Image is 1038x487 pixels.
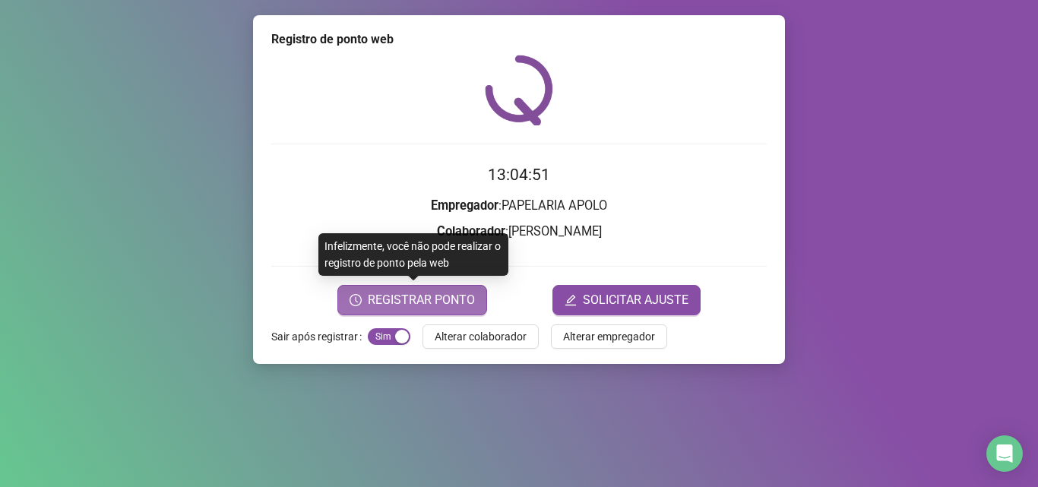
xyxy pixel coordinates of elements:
[368,291,475,309] span: REGISTRAR PONTO
[488,166,550,184] time: 13:04:51
[552,285,701,315] button: editSOLICITAR AJUSTE
[551,324,667,349] button: Alterar empregador
[563,328,655,345] span: Alterar empregador
[318,233,508,276] div: Infelizmente, você não pode realizar o registro de ponto pela web
[435,328,527,345] span: Alterar colaborador
[271,222,767,242] h3: : [PERSON_NAME]
[485,55,553,125] img: QRPoint
[437,224,505,239] strong: Colaborador
[337,285,487,315] button: REGISTRAR PONTO
[565,294,577,306] span: edit
[986,435,1023,472] div: Open Intercom Messenger
[350,294,362,306] span: clock-circle
[583,291,688,309] span: SOLICITAR AJUSTE
[431,198,498,213] strong: Empregador
[271,196,767,216] h3: : PAPELARIA APOLO
[271,30,767,49] div: Registro de ponto web
[271,324,368,349] label: Sair após registrar
[422,324,539,349] button: Alterar colaborador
